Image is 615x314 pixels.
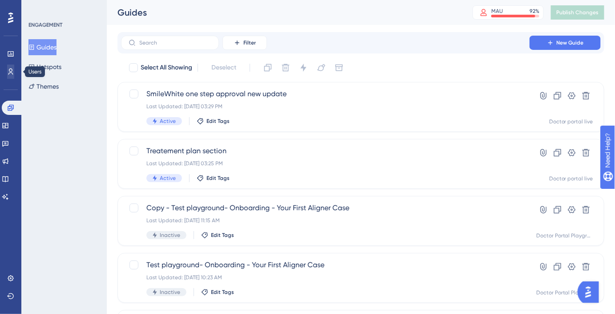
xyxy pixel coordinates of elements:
button: Edit Tags [201,289,234,296]
button: Publish Changes [551,5,604,20]
button: Edit Tags [197,118,230,125]
button: Hotspots [28,59,61,75]
div: Last Updated: [DATE] 03:29 PM [146,103,504,110]
span: Publish Changes [556,9,599,16]
button: Edit Tags [201,232,234,239]
span: Inactive [160,232,180,239]
span: Edit Tags [206,175,230,182]
div: Doctor portal live [549,175,593,182]
span: Edit Tags [206,118,230,125]
div: Last Updated: [DATE] 03:25 PM [146,160,504,167]
span: New Guide [557,39,584,46]
span: Filter [243,39,256,46]
input: Search [139,40,211,46]
span: Inactive [160,289,180,296]
span: Deselect [211,62,236,73]
span: Select All Showing [141,62,192,73]
span: Edit Tags [211,232,234,239]
span: Active [160,175,176,182]
span: Treatement plan section [146,146,504,156]
iframe: UserGuiding AI Assistant Launcher [578,279,604,306]
button: New Guide [530,36,601,50]
button: Edit Tags [197,175,230,182]
button: Filter [223,36,267,50]
div: 92 % [530,8,539,15]
div: Last Updated: [DATE] 11:15 AM [146,217,504,224]
span: Edit Tags [211,289,234,296]
div: ENGAGEMENT [28,21,62,29]
span: Active [160,118,176,125]
span: Need Help? [21,2,56,13]
div: Doctor Portal Playground [536,232,593,239]
div: MAU [491,8,503,15]
div: Guides [117,6,450,19]
span: SmileWhite one step approval new update [146,89,504,99]
button: Guides [28,39,57,55]
span: Test playground- Onboarding - Your First Aligner Case [146,260,504,270]
div: Last Updated: [DATE] 10:23 AM [146,274,504,281]
span: Copy - Test playground- Onboarding - Your First Aligner Case [146,203,504,213]
div: Doctor Portal Playground [536,289,593,296]
button: Deselect [203,60,244,76]
button: Themes [28,78,59,94]
div: Doctor portal live [549,118,593,125]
